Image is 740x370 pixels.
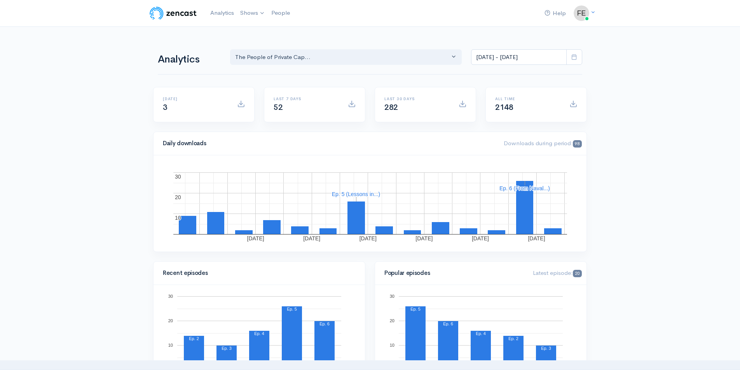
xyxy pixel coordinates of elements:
h6: Last 7 days [274,97,339,101]
text: 20 [168,318,173,323]
span: Downloads during period: [504,139,582,147]
h4: Recent episodes [163,270,351,276]
text: [DATE] [415,235,433,241]
h4: Daily downloads [163,140,494,147]
text: 30 [390,294,394,299]
text: Ep. 5 (Lessons in...) [332,191,380,197]
text: [DATE] [528,235,545,241]
a: People [268,5,293,21]
span: 52 [274,102,283,112]
h1: Analytics [158,54,221,65]
text: Ep. 4 [476,331,486,336]
span: 3 [163,102,168,112]
span: 20 [573,270,582,277]
text: [DATE] [247,235,264,241]
span: 282 [384,102,398,112]
text: Ep. 6 [443,321,453,326]
input: analytics date range selector [471,49,567,65]
text: [DATE] [472,235,489,241]
text: Ep. 2 [189,336,199,341]
text: [DATE] [360,235,377,241]
img: ... [574,5,589,21]
h6: Last 30 days [384,97,449,101]
text: Ep. 5 [287,307,297,311]
span: 98 [573,140,582,148]
h6: All time [495,97,560,101]
button: The People of Private Cap... [230,49,462,65]
text: Ep. 4 [254,331,264,336]
text: Ep. 3 [541,346,551,351]
span: Latest episode: [533,269,582,276]
text: Ep. 6 (From Naval...) [499,185,550,191]
a: Help [541,5,569,22]
text: 10 [390,343,394,347]
text: Ep. 2 [508,336,518,341]
span: 2148 [495,102,513,112]
svg: A chart. [163,165,577,242]
text: Ep. 5 [410,307,421,311]
text: 20 [175,194,181,200]
text: 30 [168,294,173,299]
h6: [DATE] [163,97,228,101]
iframe: gist-messenger-bubble-iframe [714,344,732,362]
text: 30 [175,174,181,180]
img: ZenCast Logo [148,5,198,21]
text: 10 [168,343,173,347]
text: Ep. 6 [319,321,330,326]
text: Ep. 3 [222,346,232,351]
text: 10 [175,215,181,221]
h4: Popular episodes [384,270,524,276]
text: 20 [390,318,394,323]
a: Shows [237,5,268,22]
text: [DATE] [303,235,320,241]
div: The People of Private Cap... [235,53,450,62]
a: Analytics [207,5,237,21]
